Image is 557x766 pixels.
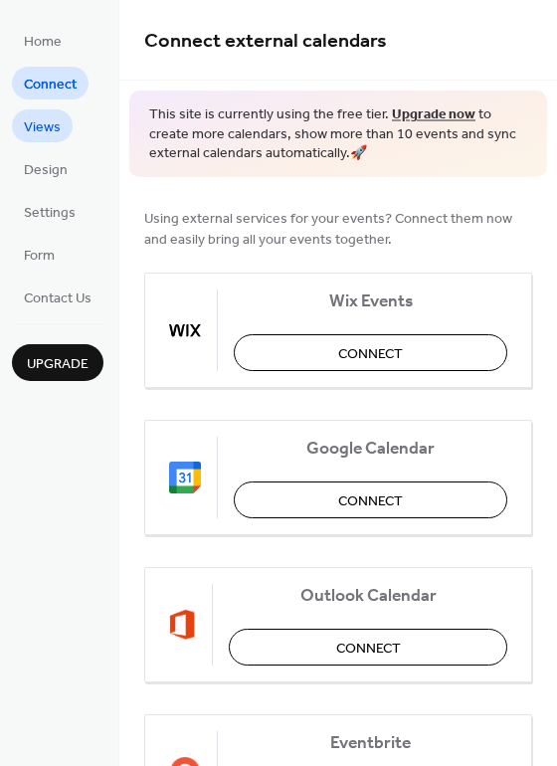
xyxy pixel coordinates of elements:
[12,24,74,57] a: Home
[24,288,92,309] span: Contact Us
[149,105,527,164] span: This site is currently using the free tier. to create more calendars, show more than 10 events an...
[234,481,507,518] button: Connect
[169,462,201,493] img: google
[169,609,196,641] img: outlook
[12,152,80,185] a: Design
[24,160,68,181] span: Design
[24,117,61,138] span: Views
[24,32,62,53] span: Home
[24,75,77,96] span: Connect
[12,344,103,381] button: Upgrade
[169,314,201,346] img: wix
[12,195,88,228] a: Settings
[338,343,403,364] span: Connect
[392,101,475,128] a: Upgrade now
[27,354,89,375] span: Upgrade
[24,203,76,224] span: Settings
[12,281,103,313] a: Contact Us
[234,438,507,459] span: Google Calendar
[229,585,507,606] span: Outlook Calendar
[12,67,89,99] a: Connect
[12,109,73,142] a: Views
[229,629,507,666] button: Connect
[24,246,55,267] span: Form
[12,238,67,271] a: Form
[144,22,387,61] span: Connect external calendars
[234,290,507,311] span: Wix Events
[338,490,403,511] span: Connect
[234,334,507,371] button: Connect
[234,732,507,753] span: Eventbrite
[144,208,532,250] span: Using external services for your events? Connect them now and easily bring all your events together.
[336,638,401,659] span: Connect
